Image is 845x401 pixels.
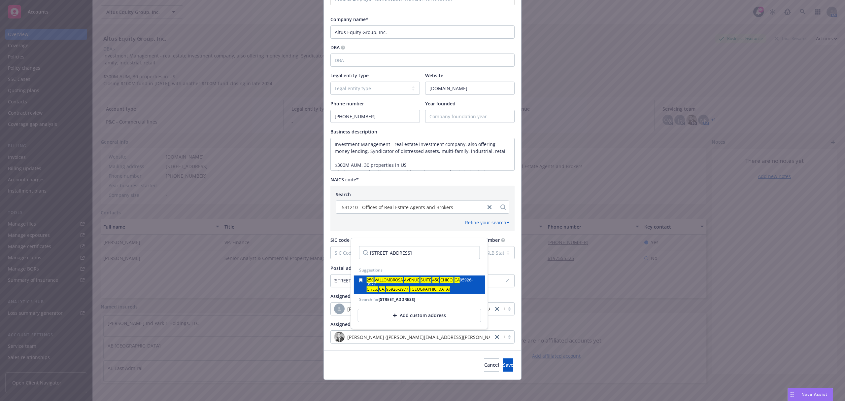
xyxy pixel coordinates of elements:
[425,110,514,123] input: Company foundation year
[386,286,409,292] mark: 95926-3977,
[359,297,415,302] div: Search for
[347,306,539,312] span: [PERSON_NAME] ([PERSON_NAME][EMAIL_ADDRESS][PERSON_NAME][DOMAIN_NAME])
[342,204,453,211] span: 531210 - Offices of Real Estate Agents and Brokers
[486,203,493,211] a: close
[330,321,375,327] span: Assigned producer*
[503,362,513,368] span: Save
[440,277,454,283] mark: CHICO,
[330,100,364,107] span: Phone number
[375,277,403,283] mark: VALLOMBROSA
[379,297,415,302] div: [STREET_ADDRESS]
[330,128,377,135] span: Business description
[367,286,378,292] mark: Chico,
[331,110,420,123] input: Enter phone number
[330,72,369,79] span: Legal entity type
[503,358,513,372] button: Save
[334,332,345,342] img: photo
[358,309,481,322] button: Add custom address
[367,277,374,283] mark: 250
[330,54,515,67] input: DBA
[330,16,368,22] span: Company name*
[331,246,421,259] input: SIC Code
[330,293,394,299] span: Assigned account manager*
[330,44,340,51] span: DBA
[484,362,499,368] span: Cancel
[424,237,500,243] span: Contractors state license number
[333,277,505,284] div: [STREET_ADDRESS]
[330,25,515,39] input: Company name
[367,277,473,287] span: 95926-3977
[330,265,364,271] span: Postal address
[330,176,359,183] span: NAICS code*
[455,277,460,283] mark: CA
[330,237,350,243] span: SIC code
[330,274,515,287] button: [STREET_ADDRESS]
[493,333,501,341] a: close
[347,334,539,341] span: [PERSON_NAME] ([PERSON_NAME][EMAIL_ADDRESS][PERSON_NAME][DOMAIN_NAME])
[425,82,514,94] input: Enter URL
[339,204,482,211] span: 531210 - Offices of Real Estate Agents and Brokers
[359,267,480,273] div: Suggestions
[404,277,420,283] mark: AVENUE
[425,72,443,79] span: Website
[788,388,833,401] button: Nova Assist
[334,332,490,342] span: photo[PERSON_NAME] ([PERSON_NAME][EMAIL_ADDRESS][PERSON_NAME][DOMAIN_NAME])
[336,191,351,198] span: Search
[465,219,509,226] div: Refine your search
[432,277,439,283] mark: 450
[788,388,796,401] div: Drag to move
[379,286,385,292] mark: CA,
[330,138,515,171] textarea: Enter business description
[334,304,490,314] span: [PERSON_NAME] ([PERSON_NAME][EMAIL_ADDRESS][PERSON_NAME][DOMAIN_NAME])
[484,358,499,372] button: Cancel
[421,277,431,283] mark: SUITE
[425,100,456,107] span: Year founded
[801,391,828,397] span: Nova Assist
[410,286,450,292] mark: [GEOGRAPHIC_DATA]
[359,246,480,259] input: Search
[354,275,485,294] button: 250VALLOMBROSAAVENUESUITE450CHICO,CA95926-3977Chico,CA,95926-3977,[GEOGRAPHIC_DATA]
[493,305,501,313] a: close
